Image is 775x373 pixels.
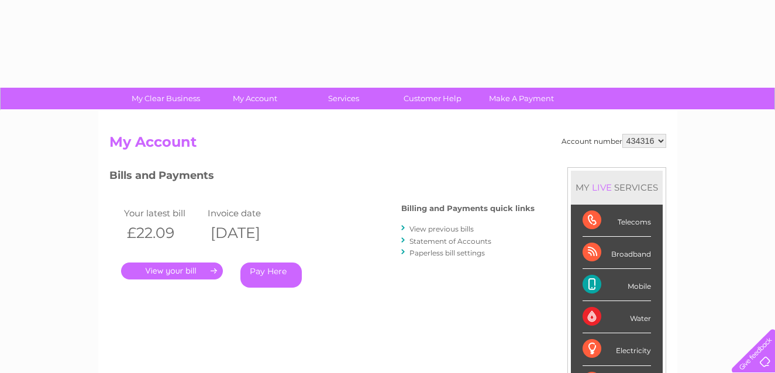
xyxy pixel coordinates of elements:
a: Statement of Accounts [409,237,491,246]
a: Pay Here [240,263,302,288]
div: Mobile [583,269,651,301]
a: My Clear Business [118,88,214,109]
div: Electricity [583,333,651,365]
a: Paperless bill settings [409,248,485,257]
h2: My Account [109,134,666,156]
th: £22.09 [121,221,205,245]
div: Broadband [583,237,651,269]
h4: Billing and Payments quick links [401,204,535,213]
div: Account number [562,134,666,148]
div: LIVE [590,182,614,193]
td: Invoice date [205,205,289,221]
td: Your latest bill [121,205,205,221]
div: MY SERVICES [571,171,663,204]
h3: Bills and Payments [109,167,535,188]
a: View previous bills [409,225,474,233]
div: Telecoms [583,205,651,237]
a: . [121,263,223,279]
th: [DATE] [205,221,289,245]
a: My Account [206,88,303,109]
a: Services [295,88,392,109]
div: Water [583,301,651,333]
a: Customer Help [384,88,481,109]
a: Make A Payment [473,88,570,109]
